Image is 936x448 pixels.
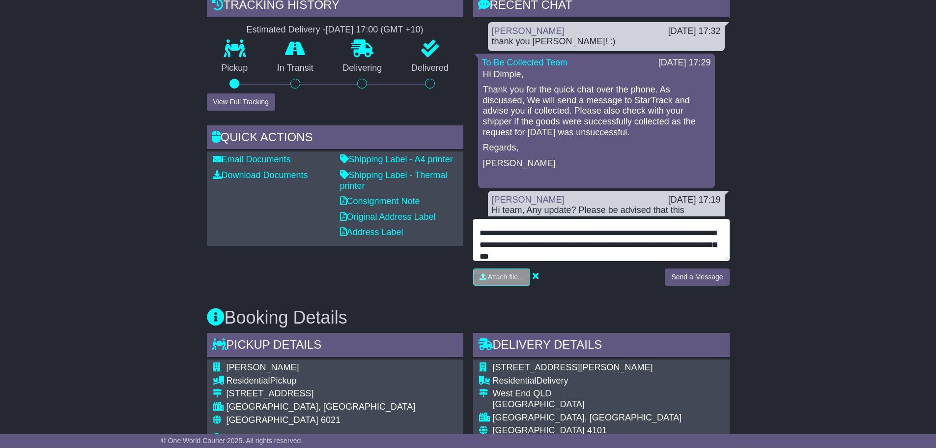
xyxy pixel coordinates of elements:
span: [PERSON_NAME] [227,433,299,443]
a: Shipping Label - A4 printer [340,154,453,164]
a: Original Address Label [340,212,436,222]
a: Consignment Note [340,196,420,206]
a: Download Documents [213,170,308,180]
div: Delivery [493,376,715,387]
span: Residential [493,376,537,386]
div: Estimated Delivery - [207,25,463,35]
span: [PERSON_NAME] [227,362,299,372]
div: [DATE] 17:32 [668,26,721,37]
span: © One World Courier 2025. All rights reserved. [161,437,303,445]
div: [DATE] 17:29 [658,58,711,68]
a: Email Documents [213,154,291,164]
a: Address Label [340,227,403,237]
h3: Booking Details [207,308,730,328]
div: West End QLD [493,388,715,399]
div: [GEOGRAPHIC_DATA], [GEOGRAPHIC_DATA] [227,402,449,413]
p: Pickup [207,63,263,74]
p: In Transit [262,63,328,74]
div: Delivery Details [473,333,730,359]
span: 4101 [587,425,607,435]
span: [GEOGRAPHIC_DATA] [493,425,585,435]
div: thank you [PERSON_NAME]! :) [492,36,721,47]
div: [DATE] 17:00 (GMT +10) [326,25,424,35]
a: Shipping Label - Thermal printer [340,170,448,191]
button: Send a Message [665,269,729,286]
a: [PERSON_NAME] [492,195,565,205]
span: [GEOGRAPHIC_DATA] [227,415,318,425]
div: Pickup [227,376,449,387]
div: Hi team, Any update? Please be advised that this shipment must be picked up for [DATE] please. [492,205,721,226]
a: To Be Collected Team [482,58,568,67]
span: 6021 [321,415,340,425]
div: [STREET_ADDRESS] [227,388,449,399]
p: Delivered [397,63,463,74]
p: Delivering [328,63,397,74]
div: [GEOGRAPHIC_DATA], [GEOGRAPHIC_DATA] [493,413,715,423]
a: [PERSON_NAME] [492,26,565,36]
p: Thank you for the quick chat over the phone. As discussed, We will send a message to StarTrack an... [483,85,710,138]
div: [GEOGRAPHIC_DATA] [493,399,715,410]
p: Hi Dimple, [483,69,710,80]
div: [DATE] 17:19 [668,195,721,206]
div: Quick Actions [207,125,463,152]
span: Residential [227,376,270,386]
button: View Full Tracking [207,93,275,111]
p: Regards, [483,143,710,153]
p: [PERSON_NAME] [483,158,710,169]
span: [STREET_ADDRESS][PERSON_NAME] [493,362,653,372]
div: Pickup Details [207,333,463,359]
